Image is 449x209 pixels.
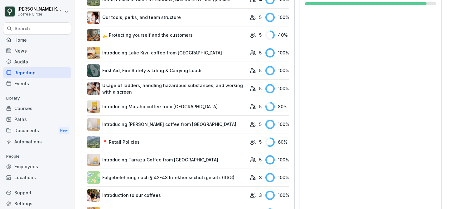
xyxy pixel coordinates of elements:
div: 100 % [265,48,289,58]
a: News [3,45,71,56]
p: 5 [259,139,262,145]
div: 40 % [265,30,289,40]
a: First Aid, Fire Safety & Lifing & Carrying Loads [87,64,247,77]
p: 5 [259,121,262,128]
a: Introducing Muraho coffee from [GEOGRAPHIC_DATA] [87,100,247,113]
p: Coffee Circle [17,12,63,16]
p: [PERSON_NAME] Kaliekina [17,7,63,12]
img: xnjl35zklnarwuvej55hu61g.png [87,47,100,59]
img: eeyzhgsrb1oapoggjvfn01rs.png [87,171,100,184]
div: New [59,127,69,134]
a: Our tools, perks, and team structure [87,11,247,24]
a: Events [3,78,71,89]
p: 5 [259,156,262,163]
div: 100 % [265,84,289,93]
img: jz8h0sxk123h63ax8hmksljd.png [87,100,100,113]
a: Employees [3,161,71,172]
div: 100 % [265,13,289,22]
p: 3 [259,192,262,198]
a: Locations [3,172,71,183]
a: Automations [3,136,71,147]
img: db5pmnzf6wdxmvjedgb8v6ho.png [87,154,100,166]
a: DocumentsNew [3,125,71,136]
img: aord19nnycsax6x70siwiz5b.png [87,11,100,24]
div: 100 % [265,173,289,182]
div: 80 % [265,102,289,111]
p: People [3,151,71,161]
img: xx61px0qrbbx0yq3zdomqwbr.png [87,118,100,131]
a: Introducing [PERSON_NAME] coffee from [GEOGRAPHIC_DATA] [87,118,247,131]
div: 100 % [265,120,289,129]
img: uvjcju7t1i9oexmpfrpvs2ug.png [87,64,100,77]
img: s16m2v2rz4n4a991eloaem3v.png [87,189,100,202]
p: 3 [259,174,262,181]
div: 60 % [265,137,289,147]
p: 5 [259,85,262,92]
a: Settings [3,198,71,209]
p: 5 [259,103,262,110]
p: Library [3,93,71,103]
a: Courses [3,103,71,114]
a: Paths [3,114,71,125]
p: 5 [259,49,262,56]
p: 5 [259,67,262,74]
p: Search [15,26,30,32]
p: 5 [259,32,262,38]
img: b6bm8nlnb9e4a66i6kerosil.png [87,29,100,41]
div: 100 % [265,66,289,75]
a: Usage of ladders, handling hazardous substances, and working with a screen [87,82,247,95]
div: Support [3,187,71,198]
a: Introduction to our coffees [87,189,247,202]
a: Audits [3,56,71,67]
img: x444ok26c6xmk4ozjg5hrg48.png [87,82,100,95]
div: 100 % [265,191,289,200]
a: Introducing Tarrazú Coffee from [GEOGRAPHIC_DATA] [87,154,247,166]
div: Documents [3,125,71,136]
p: 5 [259,14,262,21]
a: 🫴 Protecting yourself and the customers [87,29,247,41]
a: Reporting [3,67,71,78]
a: Home [3,35,71,45]
img: r4iv508g6r12c0i8kqe8gadw.png [87,136,100,148]
a: Introducing Lake Kivu coffee from [GEOGRAPHIC_DATA] [87,47,247,59]
div: 100 % [265,155,289,165]
a: 📍 Retail Policies [87,136,247,148]
a: Folgebelehrung nach § 42-43 Infektionsschutzgesetz (IfSG) [87,171,247,184]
